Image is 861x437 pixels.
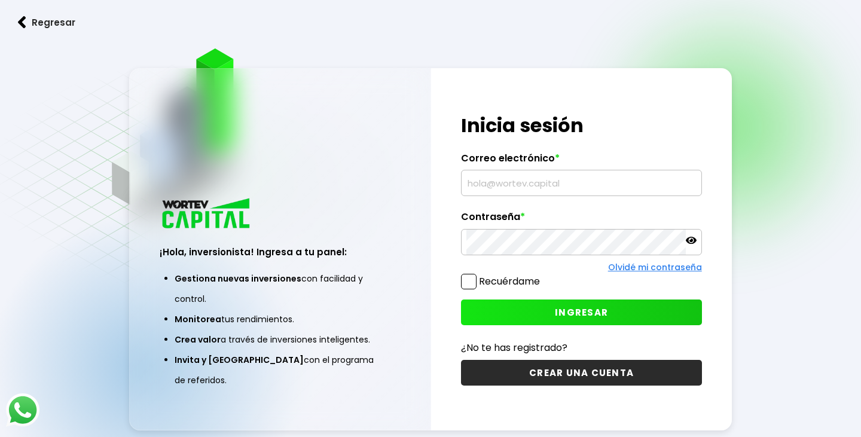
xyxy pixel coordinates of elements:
label: Contraseña [461,211,701,229]
label: Correo electrónico [461,152,701,170]
span: Gestiona nuevas inversiones [175,273,301,285]
button: INGRESAR [461,300,701,325]
li: tus rendimientos. [175,309,385,329]
li: con el programa de referidos. [175,350,385,390]
button: CREAR UNA CUENTA [461,360,701,386]
p: ¿No te has registrado? [461,340,701,355]
img: flecha izquierda [18,16,26,29]
span: INGRESAR [555,306,608,319]
a: Olvidé mi contraseña [608,261,702,273]
span: Monitorea [175,313,221,325]
span: Crea valor [175,334,221,346]
img: logo_wortev_capital [160,197,254,232]
h1: Inicia sesión [461,111,701,140]
input: hola@wortev.capital [466,170,696,195]
span: Invita y [GEOGRAPHIC_DATA] [175,354,304,366]
label: Recuérdame [479,274,540,288]
li: a través de inversiones inteligentes. [175,329,385,350]
h3: ¡Hola, inversionista! Ingresa a tu panel: [160,245,400,259]
a: ¿No te has registrado?CREAR UNA CUENTA [461,340,701,386]
li: con facilidad y control. [175,268,385,309]
img: logos_whatsapp-icon.242b2217.svg [6,393,39,427]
